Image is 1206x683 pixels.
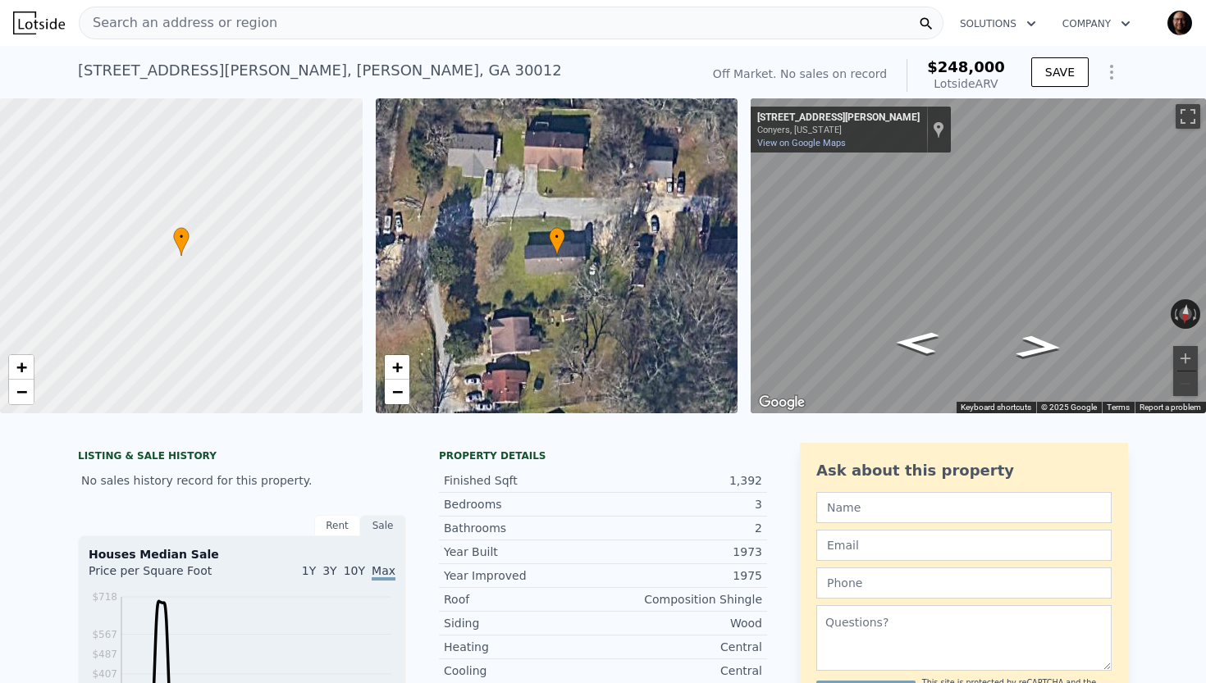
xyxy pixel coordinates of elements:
img: Lotside [13,11,65,34]
button: Show Options [1095,56,1128,89]
div: 1,392 [603,472,762,489]
div: Bathrooms [444,520,603,536]
span: + [391,357,402,377]
div: Bedrooms [444,496,603,512]
button: Zoom in [1173,346,1198,371]
div: Houses Median Sale [89,546,395,562]
path: Go East, Redmon St NW [877,326,957,359]
div: Rent [314,515,360,536]
div: Street View [751,98,1206,413]
div: Property details [439,449,767,462]
div: Cooling [444,663,603,679]
input: Name [816,492,1112,523]
div: Wood [603,615,762,631]
span: • [173,230,190,244]
span: − [16,381,27,402]
div: 2 [603,520,762,536]
button: Reset the view [1178,298,1194,329]
button: Toggle fullscreen view [1176,104,1200,129]
div: Sale [360,515,406,536]
span: 3Y [322,564,336,577]
input: Phone [816,567,1112,599]
a: Terms (opens in new tab) [1107,403,1130,412]
div: • [549,227,565,256]
a: Show location on map [933,121,944,139]
img: Google [755,392,809,413]
tspan: $407 [92,668,117,680]
span: 1Y [302,564,316,577]
img: avatar [1167,10,1193,36]
span: 10Y [344,564,365,577]
div: Siding [444,615,603,631]
tspan: $567 [92,629,117,640]
tspan: $718 [92,591,117,603]
a: Zoom out [385,380,409,404]
span: Search an address or region [80,13,277,33]
button: Zoom out [1173,371,1198,396]
div: Price per Square Foot [89,562,242,589]
span: − [391,381,402,402]
a: Zoom in [385,355,409,380]
span: • [549,230,565,244]
div: 3 [603,496,762,512]
span: $248,000 [927,58,1005,75]
div: Conyers, [US_STATE] [757,125,920,135]
div: Heating [444,639,603,655]
div: Map [751,98,1206,413]
div: Finished Sqft [444,472,603,489]
div: LISTING & SALE HISTORY [78,449,406,466]
div: Roof [444,591,603,608]
div: [STREET_ADDRESS][PERSON_NAME] [757,112,920,125]
div: Lotside ARV [927,75,1005,92]
button: Rotate clockwise [1192,299,1201,329]
tspan: $487 [92,649,117,660]
div: Ask about this property [816,459,1112,482]
a: View on Google Maps [757,138,846,148]
span: + [16,357,27,377]
div: • [173,227,190,256]
div: Composition Shingle [603,591,762,608]
div: 1973 [603,544,762,560]
a: Open this area in Google Maps (opens a new window) [755,392,809,413]
span: © 2025 Google [1041,403,1097,412]
div: Central [603,639,762,655]
button: Rotate counterclockwise [1171,299,1180,329]
div: Off Market. No sales on record [713,66,887,82]
div: No sales history record for this property. [78,466,406,495]
div: Year Built [444,544,603,560]
div: [STREET_ADDRESS][PERSON_NAME] , [PERSON_NAME] , GA 30012 [78,59,562,82]
path: Go West, Redmon St NW [997,330,1083,363]
button: Solutions [947,9,1049,39]
button: SAVE [1031,57,1089,87]
button: Keyboard shortcuts [961,402,1031,413]
a: Report a problem [1140,403,1201,412]
a: Zoom in [9,355,34,380]
div: Year Improved [444,567,603,584]
span: Max [372,564,395,581]
input: Email [816,530,1112,561]
a: Zoom out [9,380,34,404]
div: 1975 [603,567,762,584]
button: Company [1049,9,1144,39]
div: Central [603,663,762,679]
